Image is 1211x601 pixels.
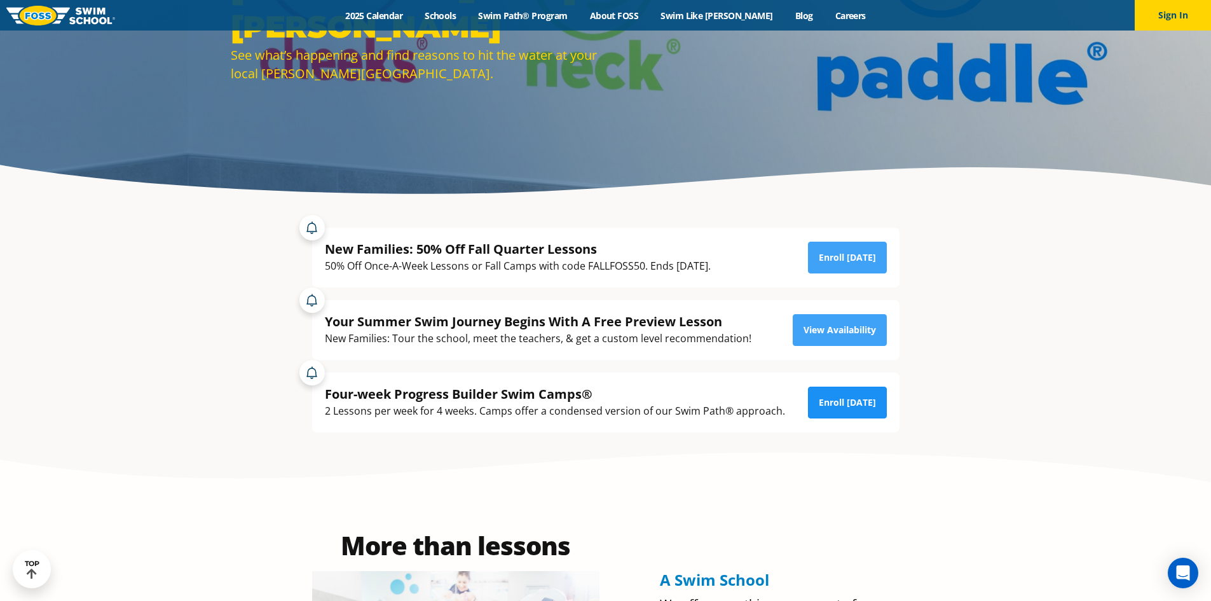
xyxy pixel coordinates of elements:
[325,385,785,403] div: Four-week Progress Builder Swim Camps®
[1168,558,1198,588] div: Open Intercom Messenger
[325,330,751,347] div: New Families: Tour the school, meet the teachers, & get a custom level recommendation!
[334,10,414,22] a: 2025 Calendar
[824,10,877,22] a: Careers
[6,6,115,25] img: FOSS Swim School Logo
[793,314,887,346] a: View Availability
[650,10,784,22] a: Swim Like [PERSON_NAME]
[312,533,599,558] h2: More than lessons
[467,10,578,22] a: Swim Path® Program
[808,387,887,418] a: Enroll [DATE]
[414,10,467,22] a: Schools
[231,46,599,83] div: See what’s happening and find reasons to hit the water at your local [PERSON_NAME][GEOGRAPHIC_DATA].
[578,10,650,22] a: About FOSS
[325,240,711,258] div: New Families: 50% Off Fall Quarter Lessons
[25,560,39,579] div: TOP
[808,242,887,273] a: Enroll [DATE]
[784,10,824,22] a: Blog
[325,258,711,275] div: 50% Off Once-A-Week Lessons or Fall Camps with code FALLFOSS50. Ends [DATE].
[325,403,785,420] div: 2 Lessons per week for 4 weeks. Camps offer a condensed version of our Swim Path® approach.
[660,569,769,590] span: A Swim School
[325,313,751,330] div: Your Summer Swim Journey Begins With A Free Preview Lesson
